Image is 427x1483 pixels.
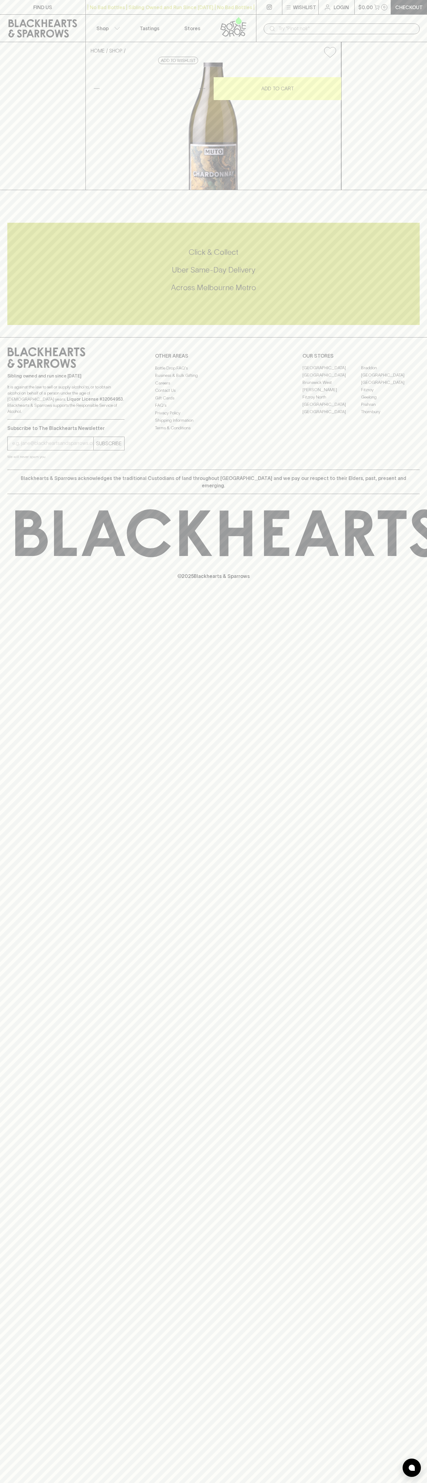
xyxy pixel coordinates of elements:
p: Wishlist [293,4,316,11]
a: [GEOGRAPHIC_DATA] [361,379,420,386]
a: Fitzroy North [302,394,361,401]
img: 40939.png [86,63,341,190]
p: SUBSCRIBE [96,440,122,447]
a: Shipping Information [155,417,272,424]
p: ADD TO CART [261,85,294,92]
a: Prahran [361,401,420,408]
h5: Uber Same-Day Delivery [7,265,420,275]
p: Sibling owned and run since [DATE] [7,373,125,379]
p: Blackhearts & Sparrows acknowledges the traditional Custodians of land throughout [GEOGRAPHIC_DAT... [12,474,415,489]
button: ADD TO CART [214,77,341,100]
p: We will never spam you [7,454,125,460]
h5: Click & Collect [7,247,420,257]
a: Thornbury [361,408,420,416]
a: [GEOGRAPHIC_DATA] [302,408,361,416]
a: [GEOGRAPHIC_DATA] [302,364,361,372]
a: Privacy Policy [155,409,272,417]
p: Tastings [140,25,159,32]
strong: Liquor License #32064953 [67,397,123,402]
a: SHOP [109,48,122,53]
p: OUR STORES [302,352,420,359]
p: FIND US [33,4,52,11]
a: Braddon [361,364,420,372]
div: Call to action block [7,223,420,325]
a: Gift Cards [155,394,272,402]
a: Careers [155,379,272,387]
a: [GEOGRAPHIC_DATA] [361,372,420,379]
a: FAQ's [155,402,272,409]
p: Login [334,4,349,11]
a: [PERSON_NAME] [302,386,361,394]
a: Bottle Drop FAQ's [155,364,272,372]
a: Fitzroy [361,386,420,394]
p: OTHER AREAS [155,352,272,359]
a: [GEOGRAPHIC_DATA] [302,372,361,379]
a: Business & Bulk Gifting [155,372,272,379]
a: Tastings [128,15,171,42]
p: Subscribe to The Blackhearts Newsletter [7,424,125,432]
a: [GEOGRAPHIC_DATA] [302,401,361,408]
a: Contact Us [155,387,272,394]
button: Shop [86,15,128,42]
p: It is against the law to sell or supply alcohol to, or to obtain alcohol on behalf of a person un... [7,384,125,414]
button: Add to wishlist [322,45,338,60]
input: e.g. jane@blackheartsandsparrows.com.au [12,438,93,448]
a: Terms & Conditions [155,424,272,431]
input: Try "Pinot noir" [278,24,415,34]
p: Stores [184,25,200,32]
button: SUBSCRIBE [94,437,124,450]
h5: Across Melbourne Metro [7,283,420,293]
p: 0 [383,5,385,9]
a: Brunswick West [302,379,361,386]
p: Checkout [395,4,423,11]
a: Stores [171,15,214,42]
p: Shop [96,25,109,32]
p: $0.00 [358,4,373,11]
button: Add to wishlist [158,57,198,64]
a: HOME [91,48,105,53]
img: bubble-icon [409,1465,415,1471]
a: Geelong [361,394,420,401]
